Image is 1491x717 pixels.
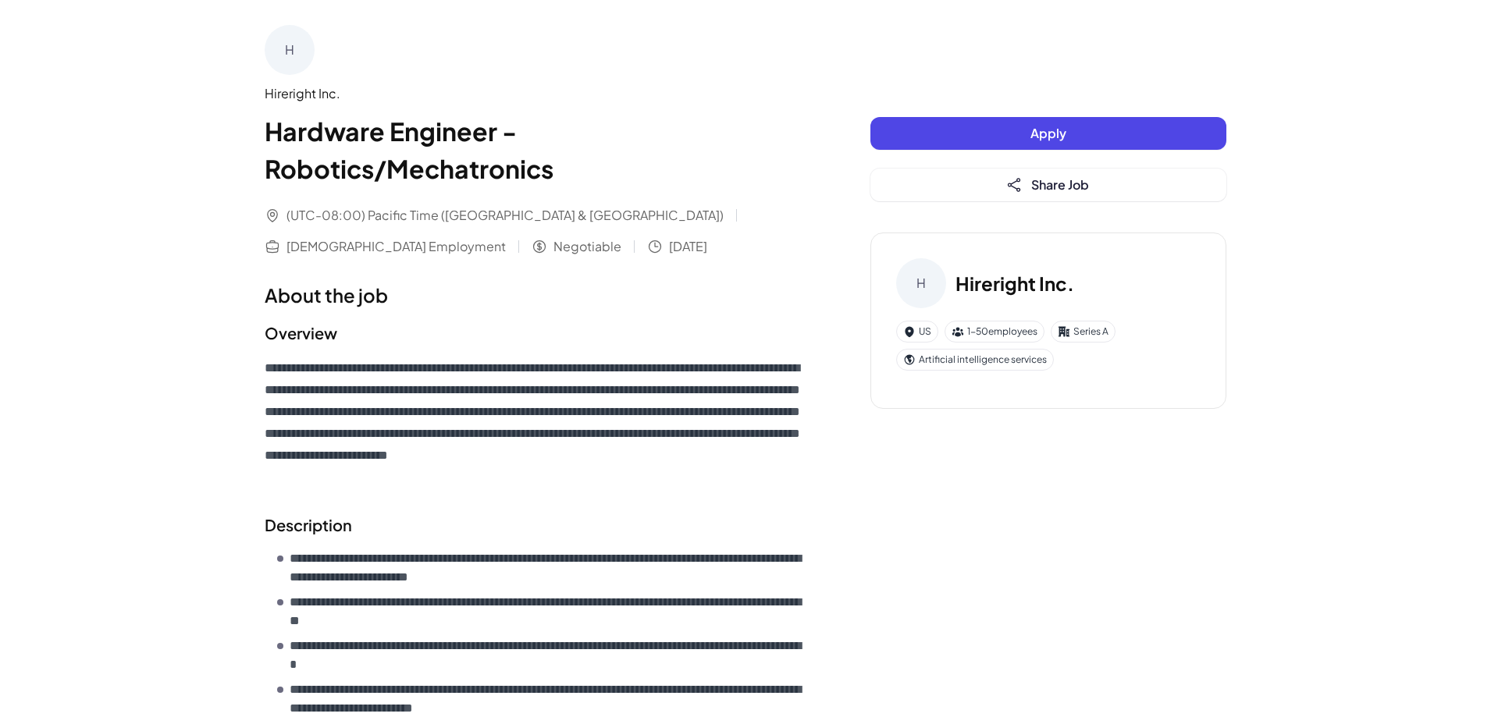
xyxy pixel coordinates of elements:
[265,112,808,187] h1: Hardware Engineer - Robotics/Mechatronics
[1051,321,1116,343] div: Series A
[955,269,1074,297] h3: Hireright Inc.
[945,321,1044,343] div: 1-50 employees
[286,237,506,256] span: [DEMOGRAPHIC_DATA] Employment
[553,237,621,256] span: Negotiable
[896,349,1054,371] div: Artificial intelligence services
[870,117,1226,150] button: Apply
[265,25,315,75] div: H
[669,237,707,256] span: [DATE]
[870,169,1226,201] button: Share Job
[265,84,808,103] div: Hireright Inc.
[1030,125,1066,141] span: Apply
[896,258,946,308] div: H
[896,321,938,343] div: US
[265,321,808,345] h2: Overview
[265,281,808,309] h1: About the job
[265,513,808,537] h2: Description
[1031,176,1089,193] span: Share Job
[286,206,724,225] span: (UTC-08:00) Pacific Time ([GEOGRAPHIC_DATA] & [GEOGRAPHIC_DATA])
